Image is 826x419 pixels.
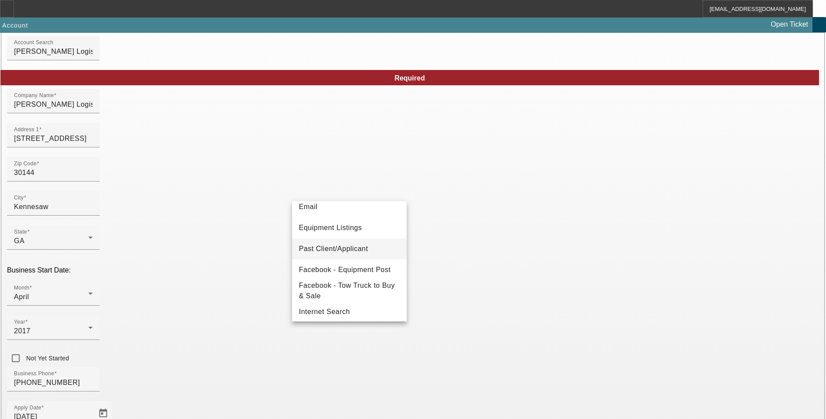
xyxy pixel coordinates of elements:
[299,244,368,254] span: Past Client/Applicant
[299,202,318,212] span: Email
[299,280,400,301] span: Facebook - Tow Truck to Buy & Sale
[299,307,350,317] span: Internet Search
[299,223,362,233] span: Equipment Listings
[299,265,391,275] span: Facebook - Equipment Post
